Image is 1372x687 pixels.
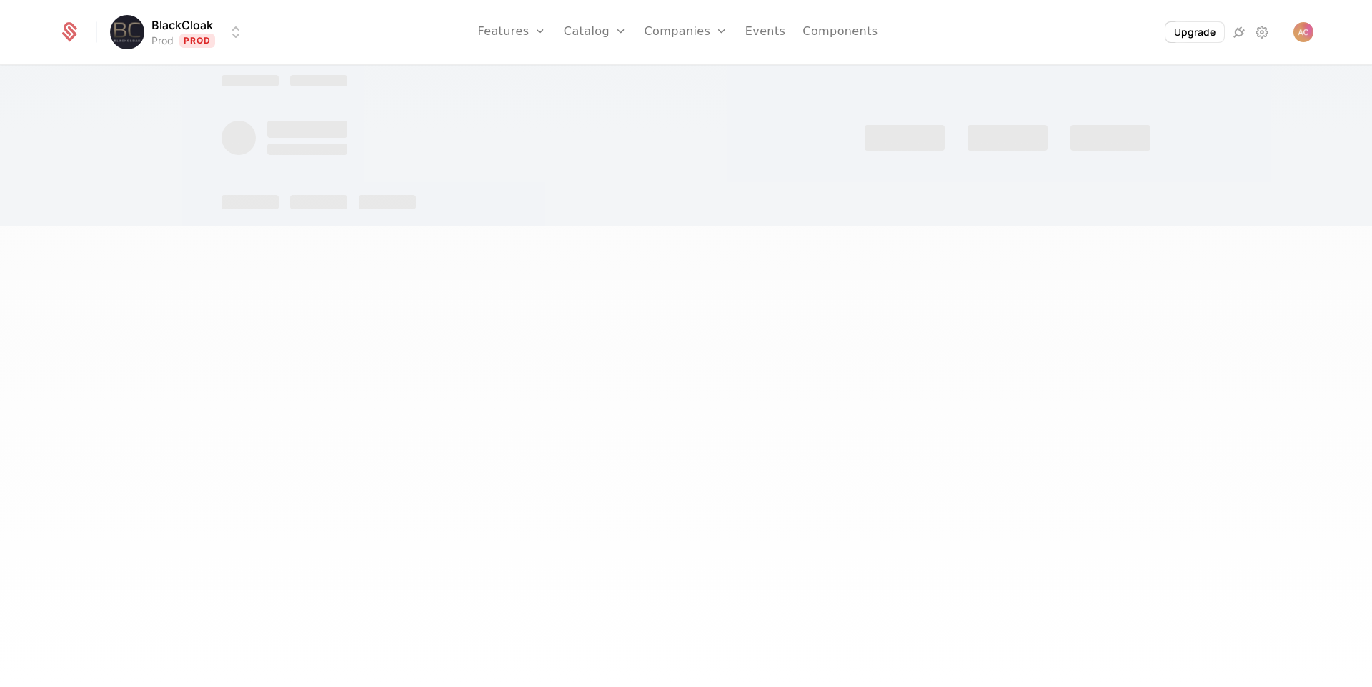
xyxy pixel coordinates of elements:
[151,16,213,34] span: BlackCloak
[1253,24,1271,41] a: Settings
[151,34,174,48] div: Prod
[1293,22,1313,42] img: Andrei Coman
[179,34,216,48] span: Prod
[110,15,144,49] img: BlackCloak
[1293,22,1313,42] button: Open user button
[114,16,244,48] button: Select environment
[1231,24,1248,41] a: Integrations
[1165,22,1224,42] button: Upgrade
